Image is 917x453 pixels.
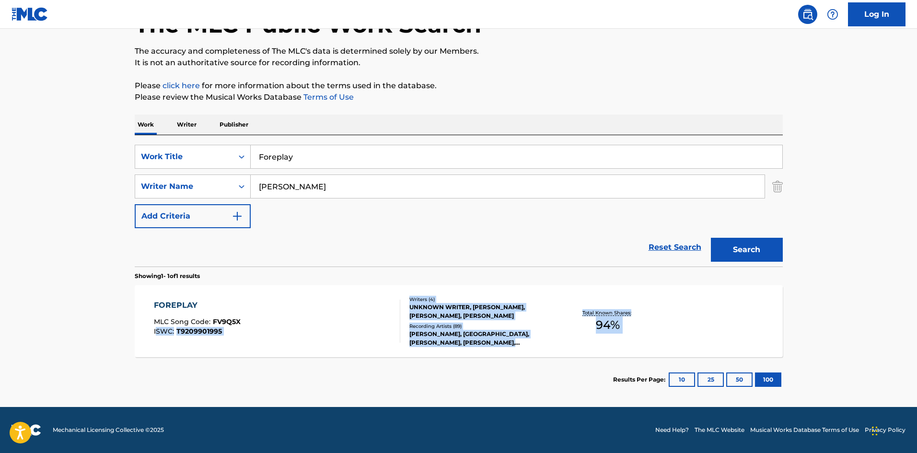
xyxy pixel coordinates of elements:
a: Need Help? [655,426,689,434]
p: It is not an authoritative source for recording information. [135,57,783,69]
span: 94 % [596,316,620,334]
a: Reset Search [644,237,706,258]
img: logo [12,424,41,436]
div: Writer Name [141,181,227,192]
span: MLC Song Code : [154,317,213,326]
button: Add Criteria [135,204,251,228]
div: Recording Artists ( 89 ) [409,323,554,330]
p: Writer [174,115,199,135]
a: Privacy Policy [865,426,905,434]
div: Drag [872,417,878,445]
div: [PERSON_NAME], [GEOGRAPHIC_DATA], [PERSON_NAME], [PERSON_NAME], [PERSON_NAME], [PERSON_NAME] [409,330,554,347]
div: Writers ( 4 ) [409,296,554,303]
p: Publisher [217,115,251,135]
a: Log In [848,2,905,26]
p: Results Per Page: [613,375,668,384]
iframe: Chat Widget [869,407,917,453]
p: Please review the Musical Works Database [135,92,783,103]
button: 100 [755,372,781,387]
p: Total Known Shares: [582,309,634,316]
div: UNKNOWN WRITER, [PERSON_NAME], [PERSON_NAME], [PERSON_NAME] [409,303,554,320]
img: help [827,9,838,20]
button: 10 [669,372,695,387]
span: T9209901995 [176,327,222,336]
div: FOREPLAY [154,300,241,311]
span: ISWC : [154,327,176,336]
a: Public Search [798,5,817,24]
div: Work Title [141,151,227,163]
button: 25 [697,372,724,387]
p: Showing 1 - 1 of 1 results [135,272,200,280]
button: 50 [726,372,753,387]
img: 9d2ae6d4665cec9f34b9.svg [232,210,243,222]
span: FV9Q5X [213,317,241,326]
a: Musical Works Database Terms of Use [750,426,859,434]
form: Search Form [135,145,783,267]
button: Search [711,238,783,262]
a: FOREPLAYMLC Song Code:FV9Q5XISWC:T9209901995Writers (4)UNKNOWN WRITER, [PERSON_NAME], [PERSON_NAM... [135,285,783,357]
a: The MLC Website [695,426,744,434]
img: MLC Logo [12,7,48,21]
img: search [802,9,813,20]
p: Please for more information about the terms used in the database. [135,80,783,92]
div: Help [823,5,842,24]
p: Work [135,115,157,135]
p: The accuracy and completeness of The MLC's data is determined solely by our Members. [135,46,783,57]
a: click here [163,81,200,90]
a: Terms of Use [302,93,354,102]
span: Mechanical Licensing Collective © 2025 [53,426,164,434]
img: Delete Criterion [772,174,783,198]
